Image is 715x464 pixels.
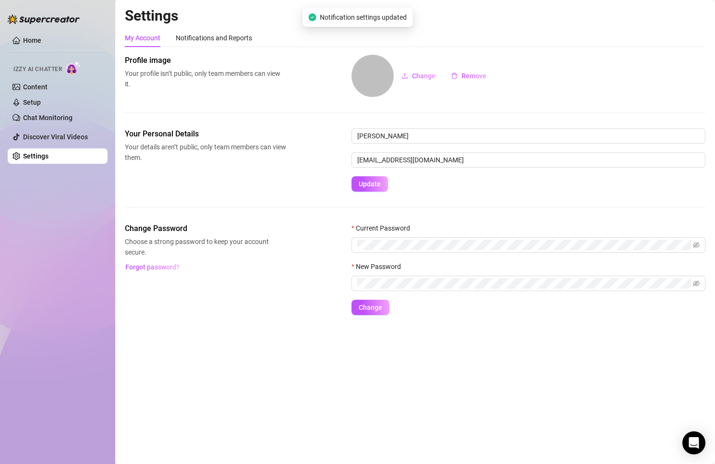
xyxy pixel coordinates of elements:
a: Discover Viral Videos [23,133,88,141]
button: Update [351,176,388,192]
input: Enter new email [351,152,705,168]
span: Your profile isn’t public, only team members can view it. [125,68,286,89]
input: Enter name [351,128,705,144]
a: Content [23,83,48,91]
span: Remove [461,72,486,80]
button: Change [351,300,389,315]
span: Your Personal Details [125,128,286,140]
span: Your details aren’t public, only team members can view them. [125,142,286,163]
div: Open Intercom Messenger [682,431,705,454]
a: Chat Monitoring [23,114,73,122]
span: Profile image [125,55,286,66]
span: Choose a strong password to keep your account secure. [125,236,286,257]
button: Forgot password? [125,259,180,275]
a: Settings [23,152,48,160]
span: Change [412,72,436,80]
span: check-circle [308,13,316,21]
input: Current Password [357,240,691,250]
button: Remove [443,68,494,84]
h2: Settings [125,7,705,25]
span: Forgot password? [125,263,180,271]
img: AI Chatter [66,61,81,75]
a: Home [23,37,41,44]
div: Notifications and Reports [176,33,252,43]
img: logo-BBDzfeDw.svg [8,14,80,24]
span: Update [359,180,381,188]
span: delete [451,73,458,79]
span: Notification settings updated [320,12,407,23]
span: Change Password [125,223,286,234]
span: eye-invisible [693,242,700,248]
label: New Password [351,261,407,272]
span: Izzy AI Chatter [13,65,62,74]
label: Current Password [351,223,416,233]
span: Change [359,304,382,311]
input: New Password [357,278,691,289]
button: Change [394,68,443,84]
span: eye-invisible [693,280,700,287]
a: Setup [23,98,41,106]
div: My Account [125,33,160,43]
span: upload [401,73,408,79]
